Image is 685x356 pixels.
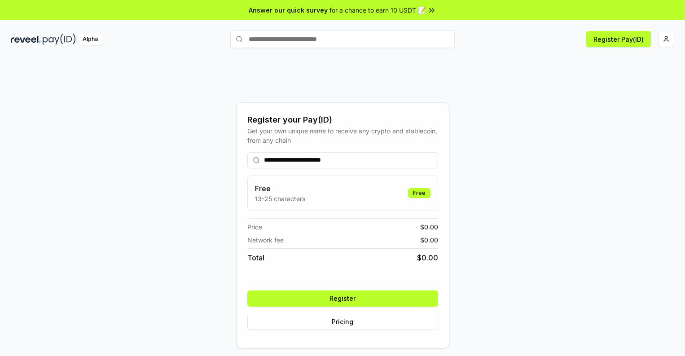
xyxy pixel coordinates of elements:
[586,31,651,47] button: Register Pay(ID)
[417,252,438,263] span: $ 0.00
[247,126,438,145] div: Get your own unique name to receive any crypto and stablecoin, from any chain
[247,235,284,245] span: Network fee
[43,34,76,45] img: pay_id
[255,183,305,194] h3: Free
[247,114,438,126] div: Register your Pay(ID)
[247,252,264,263] span: Total
[247,290,438,307] button: Register
[249,5,328,15] span: Answer our quick survey
[408,188,430,198] div: Free
[420,222,438,232] span: $ 0.00
[247,222,262,232] span: Price
[255,194,305,203] p: 13-25 characters
[11,34,41,45] img: reveel_dark
[420,235,438,245] span: $ 0.00
[329,5,426,15] span: for a chance to earn 10 USDT 📝
[247,314,438,330] button: Pricing
[78,34,103,45] div: Alpha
